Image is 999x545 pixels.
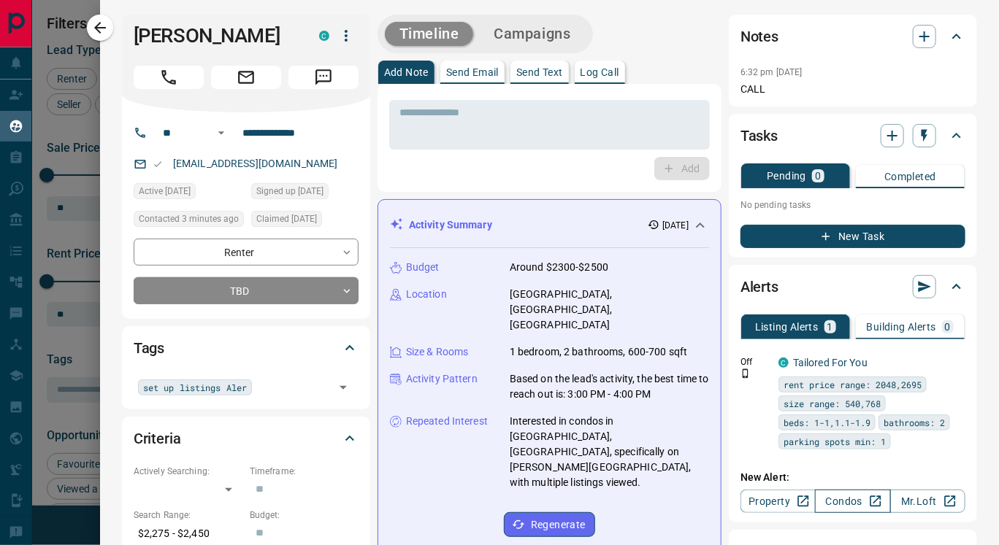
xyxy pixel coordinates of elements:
p: Repeated Interest [406,414,488,429]
div: condos.ca [778,357,789,368]
p: Interested in condos in [GEOGRAPHIC_DATA], [GEOGRAPHIC_DATA], specifically on [PERSON_NAME][GEOGR... [510,414,709,490]
button: Timeline [385,22,474,46]
p: Budget [406,260,440,275]
p: Pending [767,171,806,181]
p: Send Text [516,67,563,77]
p: CALL [740,82,965,97]
div: Sun Sep 14 2025 [134,211,244,231]
h1: [PERSON_NAME] [134,24,297,47]
h2: Notes [740,25,778,48]
div: Criteria [134,421,359,456]
span: size range: 540,768 [784,396,881,411]
p: Size & Rooms [406,344,469,360]
p: Off [740,355,770,368]
a: Condos [815,490,890,513]
span: Signed up [DATE] [256,184,324,198]
h2: Tasks [740,124,778,147]
p: [GEOGRAPHIC_DATA], [GEOGRAPHIC_DATA], [GEOGRAPHIC_DATA] [510,287,709,333]
p: Send Email [446,67,499,77]
p: 1 [827,322,833,332]
span: rent price range: 2048,2695 [784,377,922,392]
a: Property [740,490,816,513]
a: [EMAIL_ADDRESS][DOMAIN_NAME] [173,158,338,169]
a: Mr.Loft [890,490,965,513]
span: Email [211,66,281,89]
button: Regenerate [504,512,595,537]
h2: Tags [134,336,164,360]
svg: Email Valid [153,159,163,169]
p: Activity Pattern [406,371,478,387]
p: Activity Summary [409,217,492,233]
p: Actively Searching: [134,465,242,478]
div: Tue Aug 26 2025 [251,211,359,231]
span: parking spots min: 1 [784,434,886,449]
div: Alerts [740,269,965,304]
button: New Task [740,225,965,248]
div: Tasks [740,118,965,153]
span: set up listings Aler [143,380,247,395]
h2: Criteria [134,427,181,450]
span: bathrooms: 2 [884,415,945,430]
div: Tue Aug 26 2025 [251,183,359,204]
p: Around $2300-$2500 [510,260,608,275]
span: Contacted 3 minutes ago [139,212,239,226]
button: Open [333,377,353,398]
p: Listing Alerts [755,322,819,332]
span: Message [288,66,359,89]
button: Open [213,124,230,142]
div: Tags [134,331,359,366]
p: 6:32 pm [DATE] [740,67,803,77]
p: 1 bedroom, 2 bathrooms, 600-700 sqft [510,344,688,360]
p: Add Note [384,67,429,77]
p: [DATE] [662,219,689,232]
div: Tue Aug 26 2025 [134,183,244,204]
div: Activity Summary[DATE] [390,212,709,239]
a: Tailored For You [793,357,868,368]
div: Notes [740,19,965,54]
p: Completed [884,171,936,182]
p: Based on the lead's activity, the best time to reach out is: 3:00 PM - 4:00 PM [510,371,709,402]
p: 0 [815,171,821,181]
p: No pending tasks [740,194,965,216]
p: Location [406,287,447,302]
svg: Push Notification Only [740,368,751,379]
div: TBD [134,277,359,304]
p: Log Call [581,67,619,77]
span: Call [134,66,204,89]
p: Timeframe: [250,465,359,478]
h2: Alerts [740,275,778,298]
div: condos.ca [319,31,329,41]
div: Renter [134,239,359,266]
p: New Alert: [740,470,965,485]
span: Active [DATE] [139,184,191,198]
span: beds: 1-1,1.1-1.9 [784,415,870,430]
p: Search Range: [134,509,242,522]
button: Campaigns [479,22,585,46]
span: Claimed [DATE] [256,212,317,226]
p: 0 [945,322,951,332]
p: Building Alerts [867,322,936,332]
p: Budget: [250,509,359,522]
